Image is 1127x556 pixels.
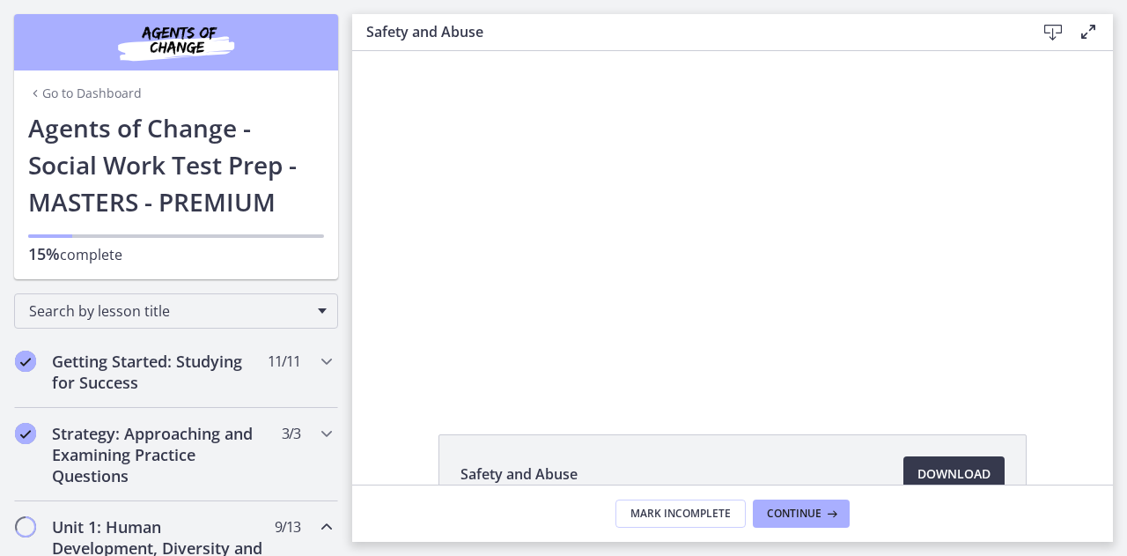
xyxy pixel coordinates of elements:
[14,293,338,329] div: Search by lesson title
[753,500,850,528] button: Continue
[460,463,578,485] span: Safety and Abuse
[767,507,821,521] span: Continue
[70,21,282,63] img: Agents of Change
[52,351,267,393] h2: Getting Started: Studying for Success
[28,85,142,102] a: Go to Dashboard
[15,351,36,372] i: Completed
[28,243,60,264] span: 15%
[275,516,300,537] span: 9 / 13
[268,351,300,372] span: 11 / 11
[366,21,1007,42] h3: Safety and Abuse
[903,456,1005,492] a: Download
[29,301,309,321] span: Search by lesson title
[630,507,731,521] span: Mark Incomplete
[28,109,324,220] h1: Agents of Change - Social Work Test Prep - MASTERS - PREMIUM
[615,500,746,528] button: Mark Incomplete
[52,423,267,486] h2: Strategy: Approaching and Examining Practice Questions
[28,243,324,265] p: complete
[352,51,1113,394] iframe: Video Lesson
[917,463,991,485] span: Download
[282,423,300,444] span: 3 / 3
[15,423,36,444] i: Completed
